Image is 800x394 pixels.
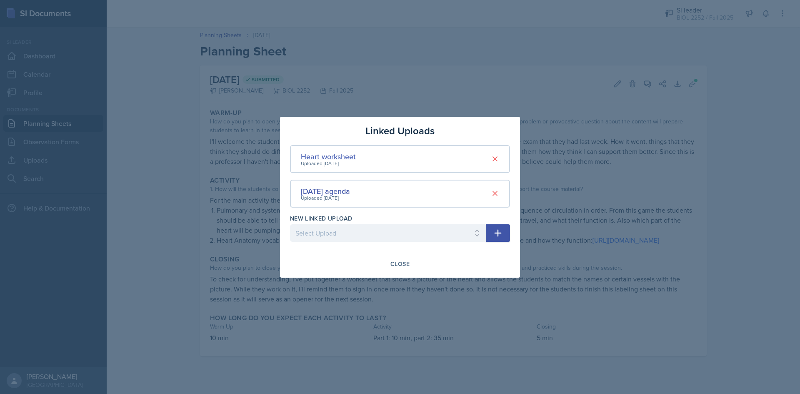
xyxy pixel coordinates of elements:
[290,214,352,223] label: New Linked Upload
[301,186,350,197] div: [DATE] agenda
[301,160,356,167] div: Uploaded [DATE]
[390,261,410,267] div: Close
[365,123,435,138] h3: Linked Uploads
[301,151,356,162] div: Heart worksheet
[385,257,415,271] button: Close
[301,194,350,202] div: Uploaded [DATE]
